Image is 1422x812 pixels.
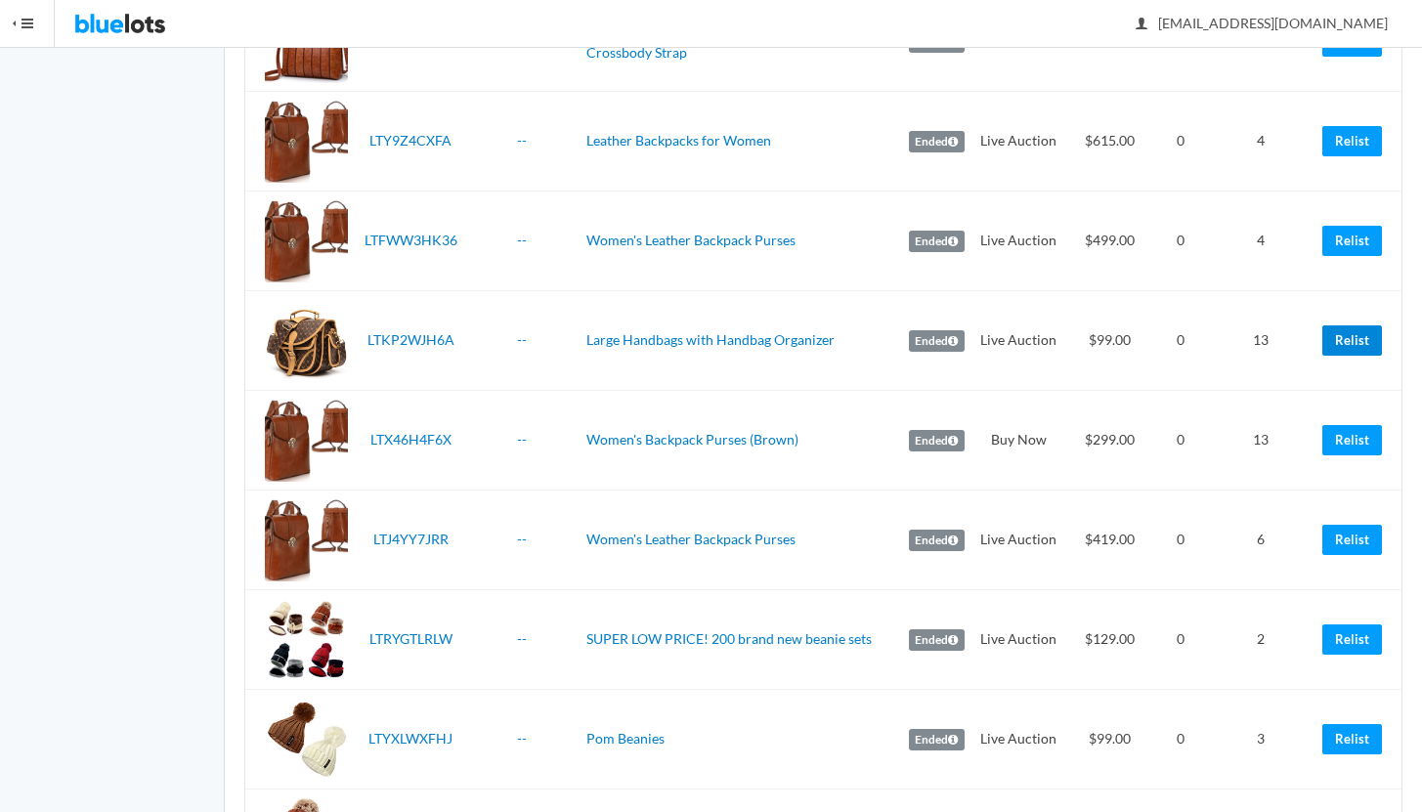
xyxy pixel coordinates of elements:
td: 13 [1207,391,1314,491]
td: 0 [1154,92,1207,192]
td: $299.00 [1065,391,1155,491]
a: -- [517,132,527,149]
label: Ended [909,729,965,750]
a: Leather Backpacks for Women [586,132,771,149]
td: Live Auction [972,491,1065,590]
a: Relist [1322,724,1382,754]
td: 0 [1154,491,1207,590]
a: Pom Beanies [586,730,665,747]
span: [EMAIL_ADDRESS][DOMAIN_NAME] [1137,15,1388,31]
a: LTRYGTLRLW [369,630,452,647]
td: 13 [1207,291,1314,391]
td: $419.00 [1065,491,1155,590]
a: Women's Leather Backpack Purses [586,531,796,547]
td: 6 [1207,491,1314,590]
a: LTKP2WJH6A [367,331,454,348]
td: Live Auction [972,92,1065,192]
label: Ended [909,530,965,551]
label: Ended [909,330,965,352]
td: $129.00 [1065,590,1155,690]
a: LTY9Z4CXFA [369,132,452,149]
a: Relist [1322,525,1382,555]
a: Relist [1322,425,1382,455]
td: 4 [1207,192,1314,291]
td: 0 [1154,291,1207,391]
a: LTX46H4F6X [370,431,452,448]
a: -- [517,331,527,348]
ion-icon: person [1132,16,1151,34]
a: Women's Leather Backpack Purses [586,232,796,248]
a: -- [517,232,527,248]
td: Live Auction [972,192,1065,291]
td: $499.00 [1065,192,1155,291]
td: $615.00 [1065,92,1155,192]
a: Relist [1322,226,1382,256]
a: Relist [1322,624,1382,655]
a: -- [517,431,527,448]
td: $99.00 [1065,690,1155,790]
a: Large Handbags with Handbag Organizer [586,331,835,348]
td: $99.00 [1065,291,1155,391]
a: -- [517,531,527,547]
td: 4 [1207,92,1314,192]
a: LTYXLWXFHJ [368,730,452,747]
label: Ended [909,131,965,152]
a: Relist [1322,126,1382,156]
a: LTFWW3HK36 [365,232,457,248]
td: Live Auction [972,690,1065,790]
a: LTJ4YY7JRR [373,531,449,547]
td: 0 [1154,590,1207,690]
td: 0 [1154,690,1207,790]
td: Live Auction [972,291,1065,391]
td: 2 [1207,590,1314,690]
label: Ended [909,629,965,651]
td: 3 [1207,690,1314,790]
a: Women's Leather Handbags with Shoulder Crossbody Strap [586,21,842,61]
a: Relist [1322,325,1382,356]
label: Ended [909,430,965,451]
a: SUPER LOW PRICE! 200 brand new beanie sets [586,630,872,647]
td: 0 [1154,391,1207,491]
a: -- [517,630,527,647]
label: Ended [909,231,965,252]
a: Women's Backpack Purses (Brown) [586,431,798,448]
td: 0 [1154,192,1207,291]
td: Buy Now [972,391,1065,491]
td: Live Auction [972,590,1065,690]
a: -- [517,730,527,747]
